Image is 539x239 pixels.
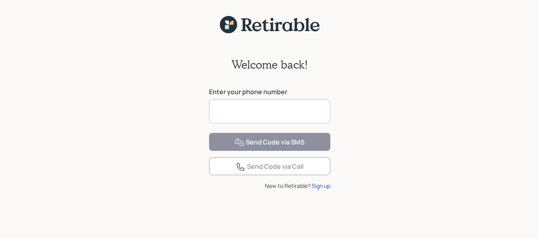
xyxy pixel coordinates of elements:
label: Enter your phone number [209,87,330,96]
button: Send Code via SMS [209,133,330,151]
div: Send Code via SMS [235,138,304,147]
div: Sign up [312,182,330,190]
div: New to Retirable? [209,182,330,190]
button: Send Code via Call [209,157,330,175]
div: Send Code via Call [236,162,304,172]
h2: Welcome back! [231,58,308,71]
